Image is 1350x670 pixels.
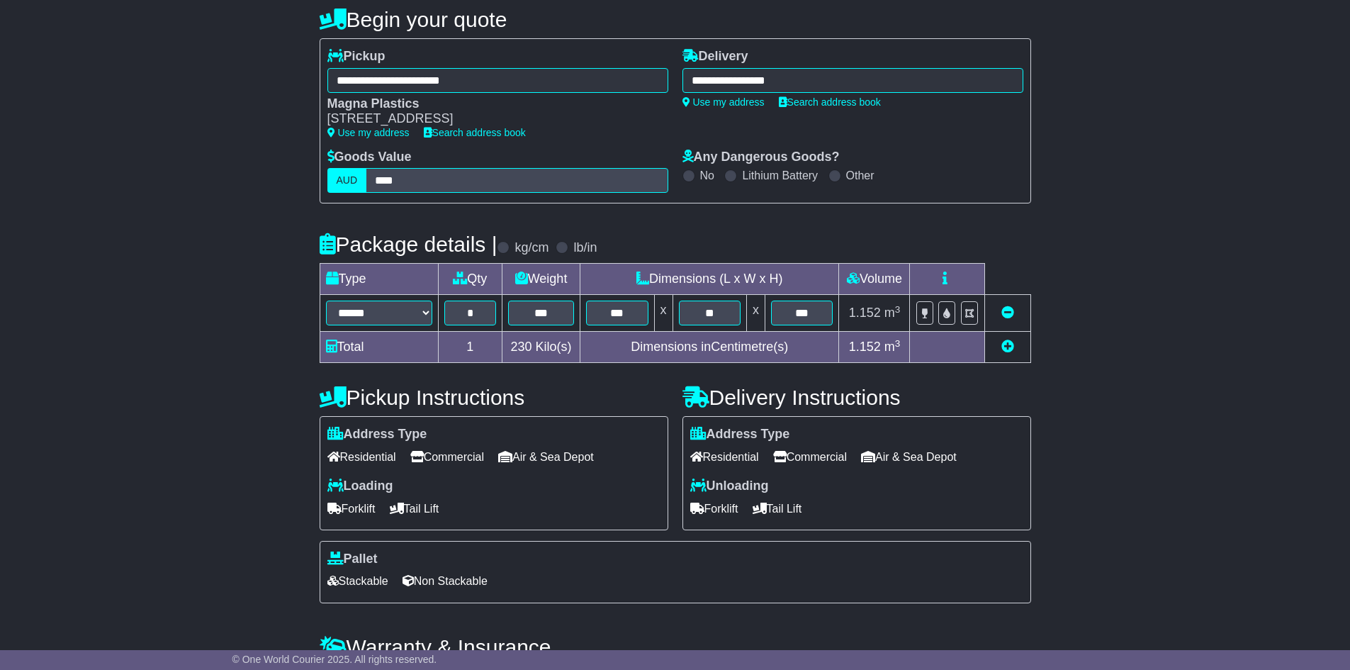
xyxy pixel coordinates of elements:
[327,96,654,112] div: Magna Plastics
[839,264,910,295] td: Volume
[746,295,765,332] td: x
[511,340,532,354] span: 230
[327,168,367,193] label: AUD
[654,295,673,332] td: x
[895,304,901,315] sup: 3
[861,446,957,468] span: Air & Sea Depot
[773,446,847,468] span: Commercial
[327,427,427,442] label: Address Type
[320,386,668,409] h4: Pickup Instructions
[779,96,881,108] a: Search address book
[580,264,839,295] td: Dimensions (L x W x H)
[573,240,597,256] label: lb/in
[753,498,802,520] span: Tail Lift
[514,240,549,256] label: kg/cm
[403,570,488,592] span: Non Stackable
[690,427,790,442] label: Address Type
[682,96,765,108] a: Use my address
[700,169,714,182] label: No
[438,264,502,295] td: Qty
[390,498,439,520] span: Tail Lift
[327,150,412,165] label: Goods Value
[327,479,393,494] label: Loading
[502,332,580,363] td: Kilo(s)
[502,264,580,295] td: Weight
[846,169,874,182] label: Other
[580,332,839,363] td: Dimensions in Centimetre(s)
[690,498,738,520] span: Forklift
[327,49,386,65] label: Pickup
[682,49,748,65] label: Delivery
[690,479,769,494] label: Unloading
[849,306,881,320] span: 1.152
[327,498,376,520] span: Forklift
[410,446,484,468] span: Commercial
[849,340,881,354] span: 1.152
[327,552,378,567] label: Pallet
[742,169,818,182] label: Lithium Battery
[682,150,840,165] label: Any Dangerous Goods?
[320,264,438,295] td: Type
[690,446,759,468] span: Residential
[320,8,1031,31] h4: Begin your quote
[320,635,1031,659] h4: Warranty & Insurance
[327,570,388,592] span: Stackable
[884,340,901,354] span: m
[327,111,654,127] div: [STREET_ADDRESS]
[682,386,1031,409] h4: Delivery Instructions
[498,446,594,468] span: Air & Sea Depot
[895,338,901,349] sup: 3
[884,306,901,320] span: m
[327,446,396,468] span: Residential
[438,332,502,363] td: 1
[232,654,437,665] span: © One World Courier 2025. All rights reserved.
[1001,306,1014,320] a: Remove this item
[320,332,438,363] td: Total
[320,233,497,256] h4: Package details |
[424,127,526,138] a: Search address book
[1001,340,1014,354] a: Add new item
[327,127,410,138] a: Use my address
